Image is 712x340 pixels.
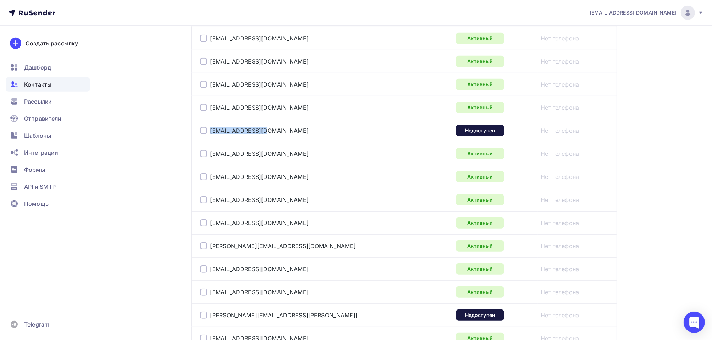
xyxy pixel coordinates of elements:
a: Нет телефона [541,103,579,112]
a: Отправители [6,111,90,126]
a: [EMAIL_ADDRESS][DOMAIN_NAME] [210,289,309,296]
a: [EMAIL_ADDRESS][DOMAIN_NAME] [210,35,309,42]
span: Интеграции [24,148,58,157]
span: Telegram [24,320,49,329]
div: Недоступен [456,309,504,321]
a: Нет телефона [541,196,579,204]
a: Нет телефона [541,219,579,227]
span: Рассылки [24,97,52,106]
div: Активный [456,33,504,44]
a: Нет телефона [541,34,579,43]
a: [EMAIL_ADDRESS][DOMAIN_NAME] [210,265,309,273]
span: Шаблоны [24,131,51,140]
a: Нет телефона [541,311,579,319]
a: Формы [6,163,90,177]
a: Нет телефона [541,265,579,273]
a: Дашборд [6,60,90,75]
a: Нет телефона [541,57,579,66]
div: Создать рассылку [26,39,78,48]
span: Дашборд [24,63,51,72]
a: [PERSON_NAME][EMAIL_ADDRESS][PERSON_NAME][DOMAIN_NAME] [210,312,363,319]
a: [EMAIL_ADDRESS][DOMAIN_NAME] [590,6,703,20]
div: Активный [456,194,504,205]
div: Активный [456,240,504,252]
a: [EMAIL_ADDRESS][DOMAIN_NAME] [210,196,309,203]
a: Нет телефона [541,172,579,181]
div: Активный [456,171,504,182]
a: Нет телефона [541,126,579,135]
a: [EMAIL_ADDRESS][DOMAIN_NAME] [210,127,309,134]
a: Нет телефона [541,242,579,250]
div: Активный [456,148,504,159]
a: Нет телефона [541,149,579,158]
a: [EMAIL_ADDRESS][DOMAIN_NAME] [210,219,309,226]
div: Активный [456,102,504,113]
a: Рассылки [6,94,90,109]
div: Активный [456,79,504,90]
div: Активный [456,263,504,275]
a: Шаблоны [6,128,90,143]
a: [EMAIL_ADDRESS][DOMAIN_NAME] [210,104,309,111]
span: Контакты [24,80,51,89]
span: API и SMTP [24,182,56,191]
span: [EMAIL_ADDRESS][DOMAIN_NAME] [590,9,677,16]
a: Нет телефона [541,80,579,89]
a: [EMAIL_ADDRESS][DOMAIN_NAME] [210,150,309,157]
a: Контакты [6,77,90,92]
span: Помощь [24,199,49,208]
div: Недоступен [456,125,504,136]
a: [EMAIL_ADDRESS][DOMAIN_NAME] [210,58,309,65]
div: Активный [456,286,504,298]
div: Активный [456,217,504,229]
div: Активный [456,56,504,67]
a: Нет телефона [541,288,579,296]
a: [EMAIL_ADDRESS][DOMAIN_NAME] [210,81,309,88]
span: Отправители [24,114,62,123]
span: Формы [24,165,45,174]
a: [EMAIL_ADDRESS][DOMAIN_NAME] [210,173,309,180]
a: [PERSON_NAME][EMAIL_ADDRESS][DOMAIN_NAME] [210,242,356,249]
